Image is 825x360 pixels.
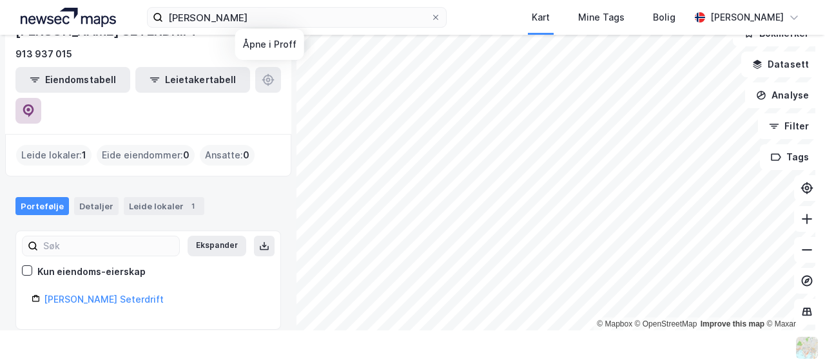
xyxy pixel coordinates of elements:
[745,82,820,108] button: Analyse
[74,197,119,215] div: Detaljer
[163,8,431,27] input: Søk på adresse, matrikkel, gårdeiere, leietakere eller personer
[760,144,820,170] button: Tags
[761,298,825,360] div: Kontrollprogram for chat
[37,264,146,279] div: Kun eiendoms-eierskap
[188,236,246,256] button: Ekspander
[578,10,625,25] div: Mine Tags
[183,147,189,163] span: 0
[15,46,72,62] div: 913 937 015
[124,197,204,215] div: Leide lokaler
[635,319,697,328] a: OpenStreetMap
[761,298,825,360] iframe: Chat Widget
[758,113,820,139] button: Filter
[97,145,195,166] div: Eide eiendommer :
[44,294,164,305] a: [PERSON_NAME] Seterdrift
[741,52,820,77] button: Datasett
[21,8,116,27] img: logo.a4113a55bc3d86da70a041830d287a7e.svg
[15,197,69,215] div: Portefølje
[15,67,130,93] button: Eiendomstabell
[200,145,255,166] div: Ansatte :
[186,200,199,213] div: 1
[135,67,250,93] button: Leietakertabell
[82,147,86,163] span: 1
[597,319,632,328] a: Mapbox
[38,236,179,256] input: Søk
[16,145,92,166] div: Leide lokaler :
[710,10,784,25] div: [PERSON_NAME]
[653,10,675,25] div: Bolig
[701,319,764,328] a: Improve this map
[532,10,550,25] div: Kart
[243,147,249,163] span: 0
